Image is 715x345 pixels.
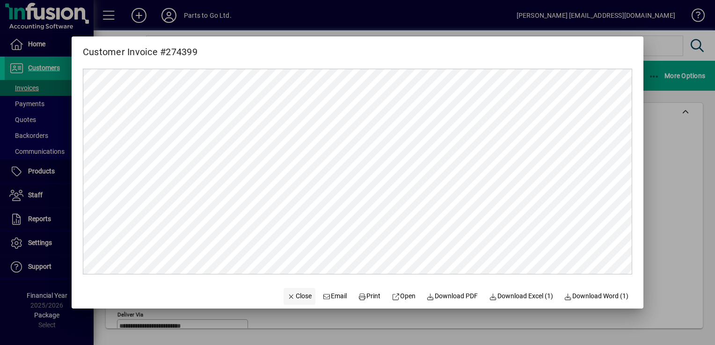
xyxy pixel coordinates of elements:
[489,291,553,301] span: Download Excel (1)
[388,288,419,305] a: Open
[323,291,347,301] span: Email
[561,288,633,305] button: Download Word (1)
[485,288,557,305] button: Download Excel (1)
[392,291,416,301] span: Open
[284,288,315,305] button: Close
[427,291,478,301] span: Download PDF
[358,291,380,301] span: Print
[319,288,351,305] button: Email
[423,288,482,305] a: Download PDF
[72,36,209,59] h2: Customer Invoice #274399
[287,291,312,301] span: Close
[564,291,629,301] span: Download Word (1)
[354,288,384,305] button: Print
